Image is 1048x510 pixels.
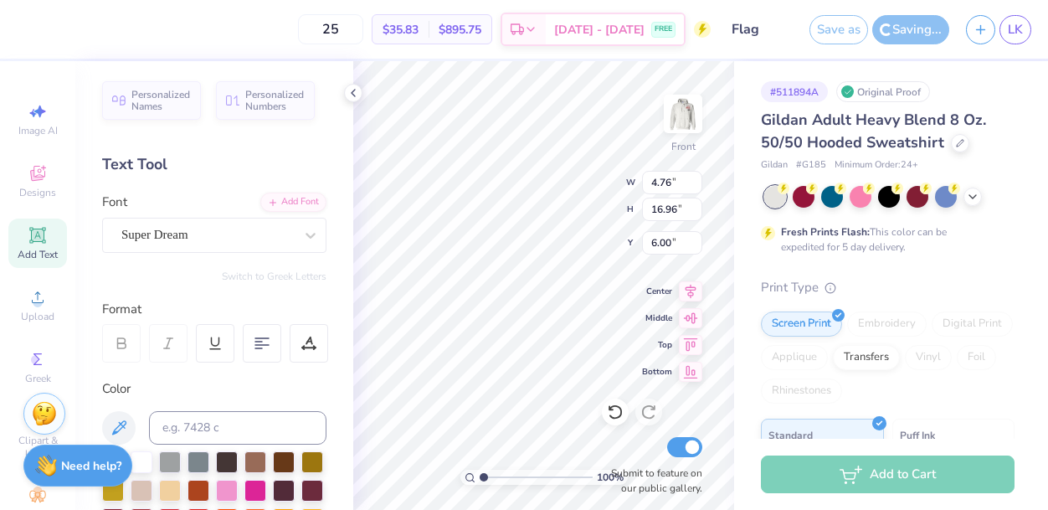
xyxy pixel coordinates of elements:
[835,158,918,173] span: Minimum Order: 24 +
[833,345,900,370] div: Transfers
[932,312,1013,337] div: Digital Print
[761,345,828,370] div: Applique
[642,366,672,378] span: Bottom
[642,286,672,297] span: Center
[781,225,870,239] strong: Fresh Prints Flash:
[21,310,54,323] span: Upload
[298,14,363,44] input: – –
[102,379,326,399] div: Color
[768,426,813,444] span: Standard
[781,224,987,255] div: This color can be expedited for 5 day delivery.
[761,278,1015,297] div: Print Type
[19,186,56,199] span: Designs
[905,345,952,370] div: Vinyl
[999,15,1031,44] a: LK
[61,458,121,474] strong: Need help?
[260,193,326,212] div: Add Font
[761,110,986,152] span: Gildan Adult Heavy Blend 8 Oz. 50/50 Hooded Sweatshirt
[761,379,842,404] div: Rhinestones
[602,466,702,496] label: Submit to feature on our public gallery.
[18,248,58,261] span: Add Text
[719,13,801,46] input: Untitled Design
[8,434,67,461] span: Clipart & logos
[957,345,996,370] div: Foil
[655,23,672,35] span: FREE
[149,411,326,445] input: e.g. 7428 c
[439,21,481,39] span: $895.75
[102,193,127,212] label: Font
[1008,20,1023,39] span: LK
[102,300,328,319] div: Format
[102,153,326,176] div: Text Tool
[25,372,51,385] span: Greek
[761,158,788,173] span: Gildan
[597,470,624,485] span: 100 %
[836,81,930,102] div: Original Proof
[245,89,305,112] span: Personalized Numbers
[18,124,58,137] span: Image AI
[642,312,672,324] span: Middle
[796,158,826,173] span: # G185
[900,426,935,444] span: Puff Ink
[671,139,696,154] div: Front
[131,89,191,112] span: Personalized Names
[847,312,927,337] div: Embroidery
[642,339,672,351] span: Top
[761,81,828,102] div: # 511894A
[666,97,700,131] img: Front
[761,312,842,337] div: Screen Print
[554,21,645,39] span: [DATE] - [DATE]
[222,270,326,283] button: Switch to Greek Letters
[383,21,419,39] span: $35.83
